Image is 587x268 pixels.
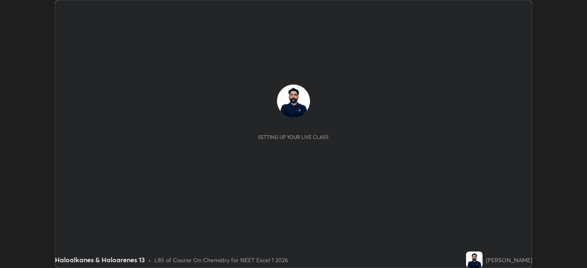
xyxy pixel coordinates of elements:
div: [PERSON_NAME] [486,256,532,264]
div: Setting up your live class [258,134,329,140]
div: Haloalkanes & Haloarenes 13 [55,255,145,265]
img: 5014c1035c4d4e8d88cec611ee278880.jpg [277,85,310,118]
div: L85 of Course On Chemistry for NEET Excel 1 2026 [154,256,288,264]
div: • [148,256,151,264]
img: 5014c1035c4d4e8d88cec611ee278880.jpg [466,252,483,268]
